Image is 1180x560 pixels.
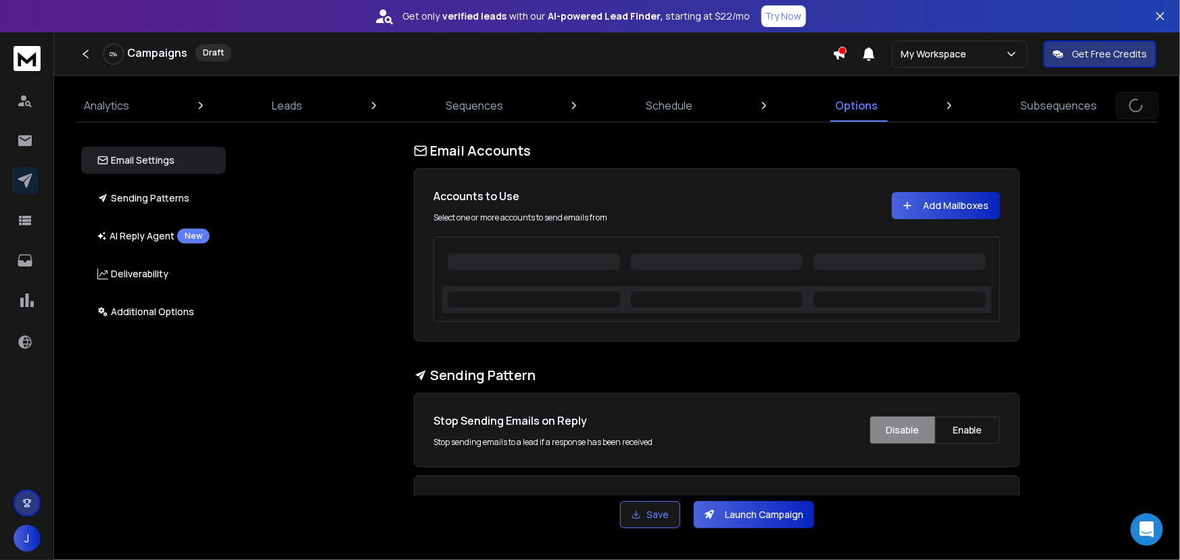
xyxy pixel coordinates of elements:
[127,45,187,61] h1: Campaigns
[264,89,310,122] a: Leads
[438,89,511,122] a: Sequences
[14,525,41,552] button: J
[443,9,507,23] strong: verified leads
[97,154,174,167] p: Email Settings
[1021,97,1098,114] p: Subsequences
[1072,47,1147,61] p: Get Free Credits
[76,89,137,122] a: Analytics
[1013,89,1106,122] a: Subsequences
[761,5,806,27] button: Try Now
[836,97,878,114] p: Options
[828,89,887,122] a: Options
[81,147,226,174] button: Email Settings
[195,44,231,62] div: Draft
[110,50,118,58] p: 0 %
[84,97,129,114] p: Analytics
[646,97,692,114] p: Schedule
[548,9,663,23] strong: AI-powered Lead Finder,
[446,97,503,114] p: Sequences
[765,9,802,23] p: Try Now
[1131,513,1163,546] div: Open Intercom Messenger
[1043,41,1156,68] button: Get Free Credits
[901,47,972,61] p: My Workspace
[272,97,302,114] p: Leads
[14,46,41,71] img: logo
[414,141,1020,160] h1: Email Accounts
[638,89,701,122] a: Schedule
[403,9,751,23] p: Get only with our starting at $22/mo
